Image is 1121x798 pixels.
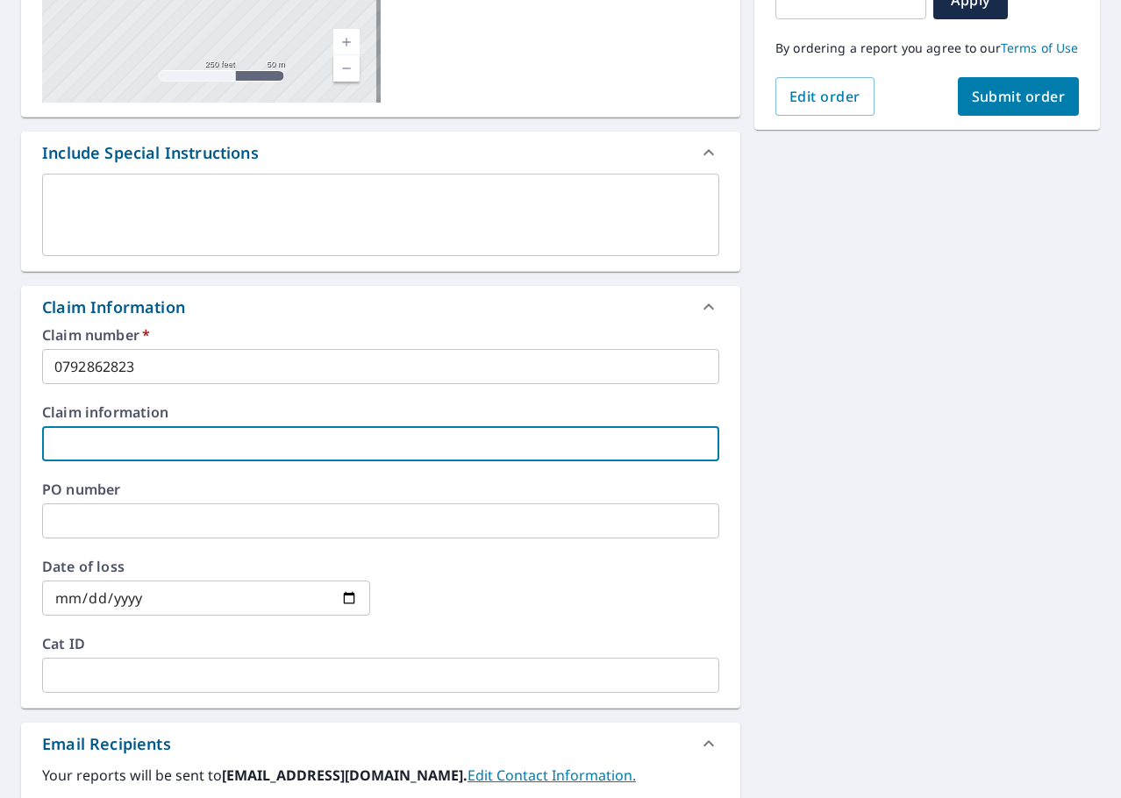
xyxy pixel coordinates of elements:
label: Claim information [42,405,719,419]
label: Date of loss [42,559,370,574]
label: Your reports will be sent to [42,765,719,786]
div: Claim Information [21,286,740,328]
div: Claim Information [42,296,185,319]
p: By ordering a report you agree to our [775,40,1079,56]
a: Terms of Use [1001,39,1079,56]
a: Current Level 17, Zoom In [333,29,360,55]
div: Email Recipients [21,723,740,765]
span: Submit order [972,87,1066,106]
label: PO number [42,482,719,496]
button: Edit order [775,77,875,116]
div: Include Special Instructions [21,132,740,174]
span: Edit order [789,87,860,106]
label: Cat ID [42,637,719,651]
div: Email Recipients [42,732,171,756]
label: Claim number [42,328,719,342]
b: [EMAIL_ADDRESS][DOMAIN_NAME]. [222,766,468,785]
button: Submit order [958,77,1080,116]
a: EditContactInfo [468,766,636,785]
div: Include Special Instructions [42,141,259,165]
a: Current Level 17, Zoom Out [333,55,360,82]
